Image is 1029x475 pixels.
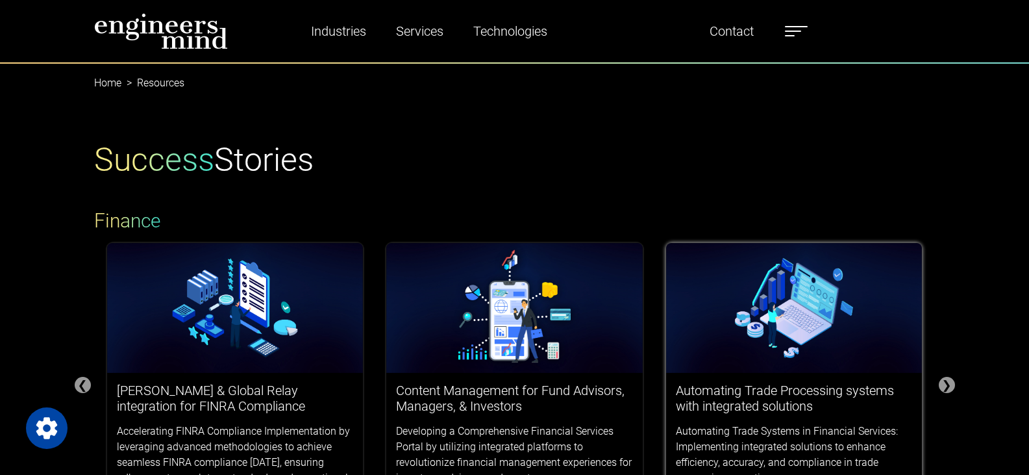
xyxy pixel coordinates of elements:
[939,377,955,393] div: ❯
[391,16,449,46] a: Services
[676,383,913,414] h3: Automating Trade Processing systems with integrated solutions
[94,77,121,89] a: Home
[386,243,643,373] img: logos
[94,209,161,232] span: Finance
[107,243,364,373] img: logos
[117,383,354,414] h3: [PERSON_NAME] & Global Relay integration for FINRA Compliance
[94,140,314,179] h1: Stories
[666,243,923,373] img: logos
[306,16,371,46] a: Industries
[94,141,214,179] span: Success
[468,16,552,46] a: Technologies
[94,62,936,78] nav: breadcrumb
[396,383,633,414] h3: Content Management for Fund Advisors, Managers, & Investors
[121,75,184,91] li: Resources
[704,16,759,46] a: Contact
[75,377,91,393] div: ❮
[94,13,228,49] img: logo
